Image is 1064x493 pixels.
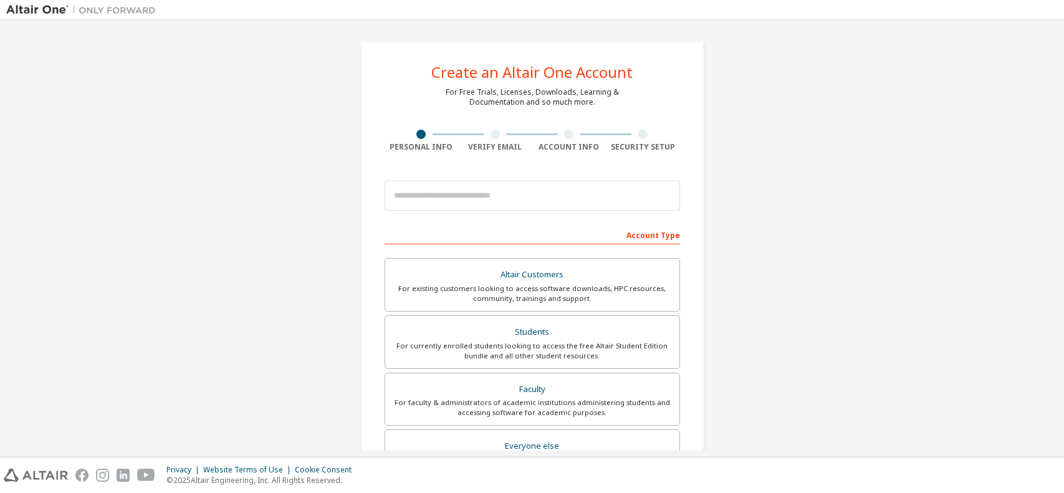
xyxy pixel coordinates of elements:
div: Website Terms of Use [203,465,295,475]
div: Students [393,323,672,341]
div: For Free Trials, Licenses, Downloads, Learning & Documentation and so much more. [446,87,619,107]
div: Account Info [532,142,606,152]
img: linkedin.svg [117,469,130,482]
div: Privacy [166,465,203,475]
img: facebook.svg [75,469,89,482]
div: Account Type [385,224,680,244]
div: Create an Altair One Account [431,65,633,80]
div: Cookie Consent [295,465,359,475]
div: Security Setup [606,142,680,152]
div: Verify Email [458,142,532,152]
div: For faculty & administrators of academic institutions administering students and accessing softwa... [393,398,672,418]
img: instagram.svg [96,469,109,482]
div: For existing customers looking to access software downloads, HPC resources, community, trainings ... [393,284,672,304]
div: Personal Info [385,142,459,152]
img: Altair One [6,4,162,16]
img: altair_logo.svg [4,469,68,482]
div: For currently enrolled students looking to access the free Altair Student Edition bundle and all ... [393,341,672,361]
p: © 2025 Altair Engineering, Inc. All Rights Reserved. [166,475,359,486]
div: Faculty [393,381,672,398]
img: youtube.svg [137,469,155,482]
div: Altair Customers [393,266,672,284]
div: Everyone else [393,438,672,455]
